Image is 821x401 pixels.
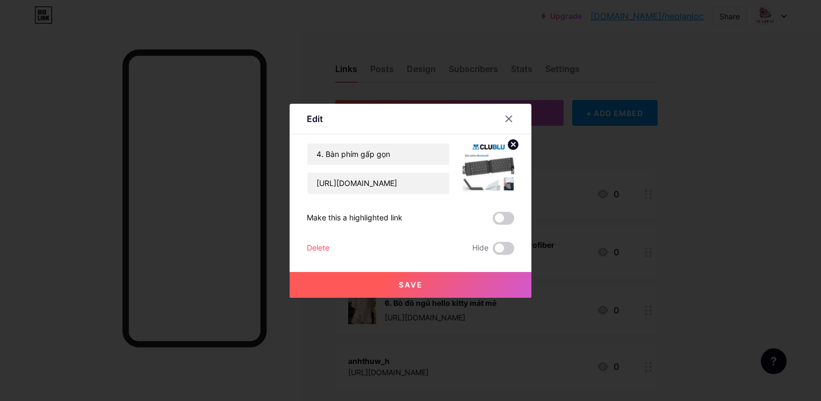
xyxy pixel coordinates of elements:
input: Title [307,144,449,165]
img: link_thumbnail [463,143,514,195]
div: Make this a highlighted link [307,212,402,225]
span: Hide [472,242,488,255]
div: Delete [307,242,329,255]
div: Edit [307,112,323,125]
input: URL [307,173,449,194]
span: Save [399,280,423,289]
button: Save [290,272,531,298]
